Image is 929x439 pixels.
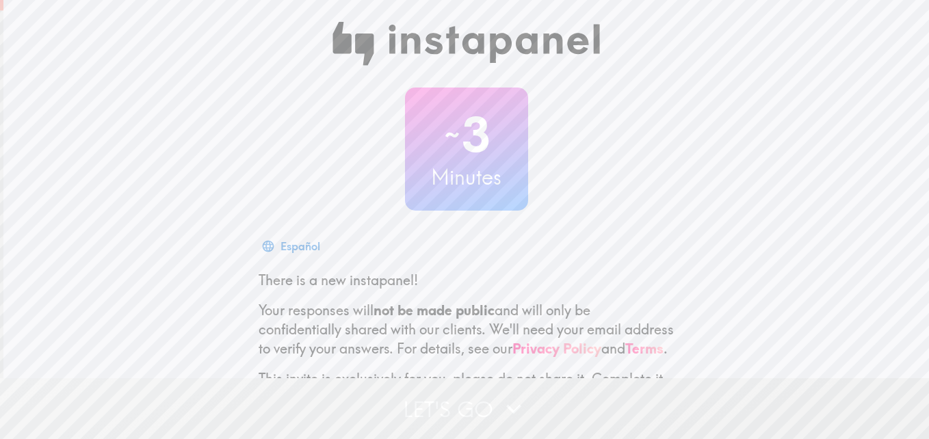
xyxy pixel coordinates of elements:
span: ~ [443,114,462,155]
p: This invite is exclusively for you, please do not share it. Complete it soon because spots are li... [259,369,675,408]
a: Privacy Policy [512,340,601,357]
b: not be made public [374,302,495,319]
button: Español [259,232,326,260]
h2: 3 [405,107,528,163]
div: Español [280,237,320,256]
p: Your responses will and will only be confidentially shared with our clients. We'll need your emai... [259,301,675,358]
img: Instapanel [332,22,601,66]
a: Terms [625,340,664,357]
h3: Minutes [405,163,528,191]
span: There is a new instapanel! [259,271,418,289]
